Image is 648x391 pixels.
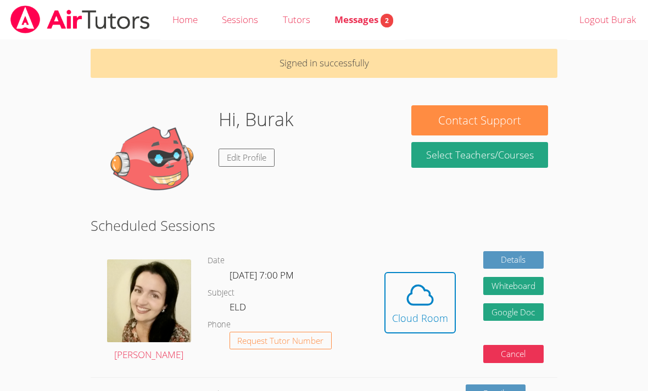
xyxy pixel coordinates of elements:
[411,105,548,135] button: Contact Support
[208,318,231,332] dt: Phone
[381,14,393,27] span: 2
[483,277,544,295] button: Whiteboard
[9,5,151,33] img: airtutors_banner-c4298cdbf04f3fff15de1276eac7730deb9818008684d7c2e4769d2f7ddbe033.png
[219,149,275,167] a: Edit Profile
[483,251,544,269] a: Details
[230,332,332,350] button: Request Tutor Number
[392,310,448,326] div: Cloud Room
[411,142,548,168] a: Select Teachers/Courses
[91,215,557,236] h2: Scheduled Sessions
[107,259,191,342] img: Screenshot%202022-07-16%2010.55.09%20PM.png
[91,49,557,78] p: Signed in successfully
[230,299,248,318] dd: ELD
[483,345,544,363] button: Cancel
[208,286,234,300] dt: Subject
[334,13,393,26] span: Messages
[208,254,225,268] dt: Date
[230,269,294,281] span: [DATE] 7:00 PM
[237,337,323,345] span: Request Tutor Number
[219,105,293,133] h1: Hi, Burak
[384,272,456,333] button: Cloud Room
[100,105,210,215] img: default.png
[483,303,544,321] a: Google Doc
[107,259,191,363] a: [PERSON_NAME]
